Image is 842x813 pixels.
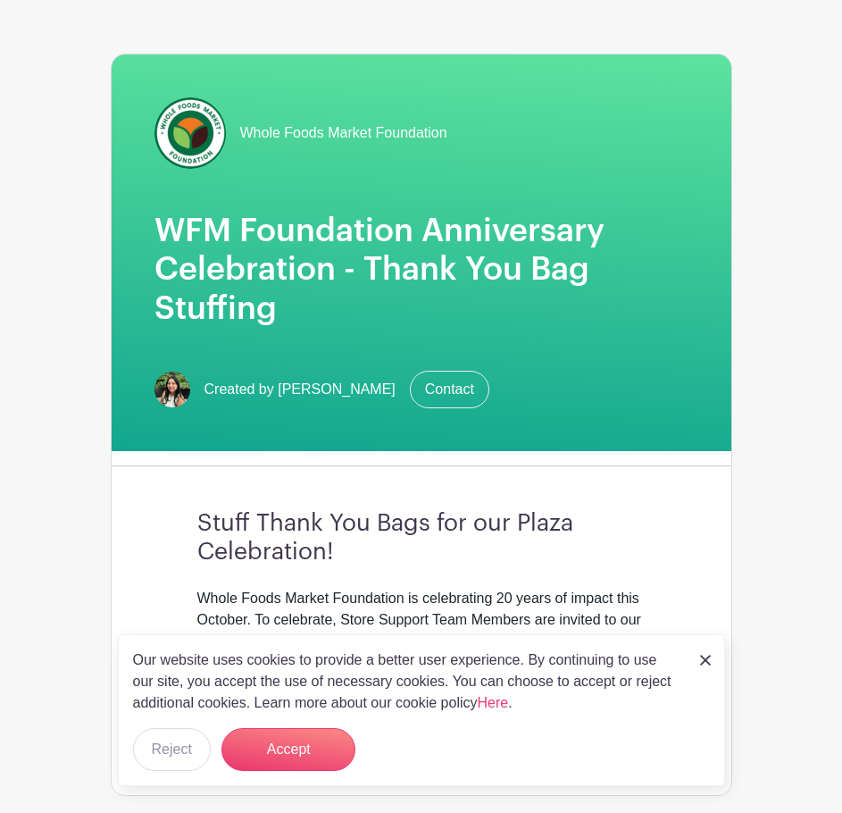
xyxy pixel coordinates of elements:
[133,650,681,714] p: Our website uses cookies to provide a better user experience. By continuing to use our site, you ...
[154,372,190,407] img: mireya.jpg
[700,655,711,666] img: close_button-5f87c8562297e5c2d7936805f587ecaba9071eb48480494691a3f1689db116b3.svg
[133,728,211,771] button: Reject
[240,122,447,144] span: Whole Foods Market Foundation
[154,212,688,328] h1: WFM Foundation Anniversary Celebration - Thank You Bag Stuffing
[478,695,509,710] a: Here
[197,588,646,738] div: Whole Foods Market Foundation is celebrating 20 years of impact this October. To celebrate, Store...
[410,371,489,408] a: Contact
[154,97,226,169] img: wfmf_primary_badge_4c.png
[197,509,646,566] h3: Stuff Thank You Bags for our Plaza Celebration!
[221,728,355,771] button: Accept
[204,379,396,400] span: Created by [PERSON_NAME]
